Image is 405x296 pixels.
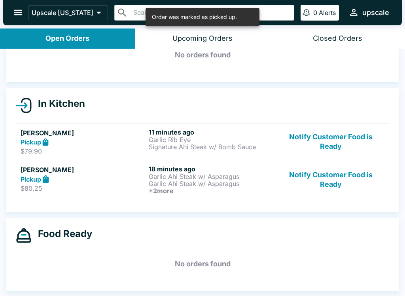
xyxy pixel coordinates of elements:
button: Notify Customer Food is Ready [277,128,384,156]
div: Closed Orders [313,34,362,43]
div: Order was marked as picked up. [152,10,237,24]
strong: Pickup [21,138,41,146]
h6: + 2 more [149,187,274,194]
h6: 18 minutes ago [149,165,274,173]
button: open drawer [8,2,28,23]
p: Upscale [US_STATE] [32,9,93,17]
input: Search orders by name or phone number [131,7,291,18]
a: [PERSON_NAME]Pickup$80.2518 minutes agoGarlic Ahi Steak w/ AsparagusGarlic Ahi Steak w/ Asparagus... [16,160,389,199]
strong: Pickup [21,175,41,183]
h4: In Kitchen [32,98,85,110]
h4: Food Ready [32,228,92,240]
p: Signature Ahi Steak w/ Bomb Sauce [149,143,274,150]
h5: No orders found [16,250,389,278]
h5: [PERSON_NAME] [21,165,146,175]
p: Alerts [319,9,336,17]
p: Garlic Ahi Steak w/ Asparagus [149,180,274,187]
p: Garlic Ahi Steak w/ Asparagus [149,173,274,180]
p: 0 [313,9,317,17]
p: $79.90 [21,147,146,155]
button: Upscale [US_STATE] [28,5,108,20]
h5: [PERSON_NAME] [21,128,146,138]
div: upscale [362,8,389,17]
h5: No orders found [16,41,389,69]
p: $80.25 [21,184,146,192]
button: Notify Customer Food is Ready [277,165,384,194]
a: [PERSON_NAME]Pickup$79.9011 minutes agoGarlic Rib EyeSignature Ahi Steak w/ Bomb SauceNotify Cust... [16,123,389,160]
div: Open Orders [45,34,89,43]
div: Upcoming Orders [172,34,233,43]
h6: 11 minutes ago [149,128,274,136]
button: upscale [345,4,392,21]
p: Garlic Rib Eye [149,136,274,143]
